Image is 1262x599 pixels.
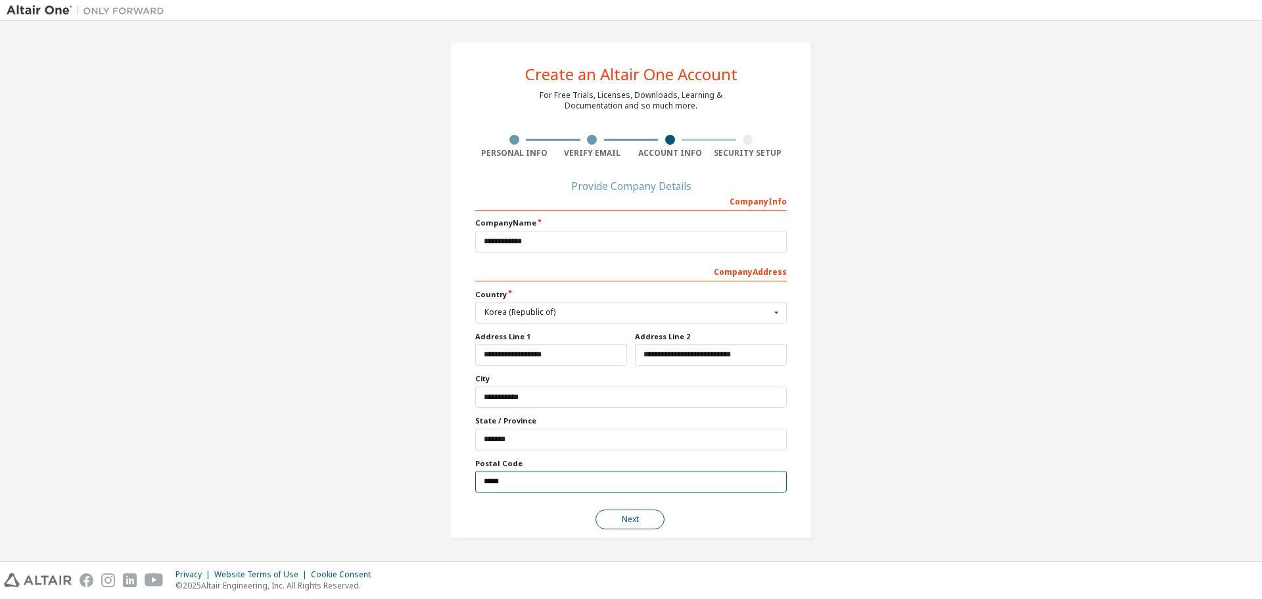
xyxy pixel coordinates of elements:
div: Privacy [175,569,214,580]
p: © 2025 Altair Engineering, Inc. All Rights Reserved. [175,580,379,591]
div: Korea (Republic of) [484,308,770,316]
label: Company Name [475,218,787,228]
label: Country [475,289,787,300]
label: Postal Code [475,458,787,469]
div: Personal Info [475,148,553,158]
div: Company Info [475,190,787,211]
img: Altair One [7,4,171,17]
img: facebook.svg [80,573,93,587]
img: instagram.svg [101,573,115,587]
img: youtube.svg [145,573,164,587]
label: Address Line 2 [635,331,787,342]
div: Account Info [631,148,709,158]
label: City [475,373,787,384]
img: linkedin.svg [123,573,137,587]
div: Website Terms of Use [214,569,311,580]
div: Provide Company Details [475,182,787,190]
button: Next [596,510,665,529]
label: Address Line 1 [475,331,627,342]
div: For Free Trials, Licenses, Downloads, Learning & Documentation and so much more. [540,90,722,111]
div: Security Setup [709,148,787,158]
label: State / Province [475,416,787,426]
img: altair_logo.svg [4,573,72,587]
div: Company Address [475,260,787,281]
div: Cookie Consent [311,569,379,580]
div: Create an Altair One Account [525,66,737,82]
div: Verify Email [553,148,632,158]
